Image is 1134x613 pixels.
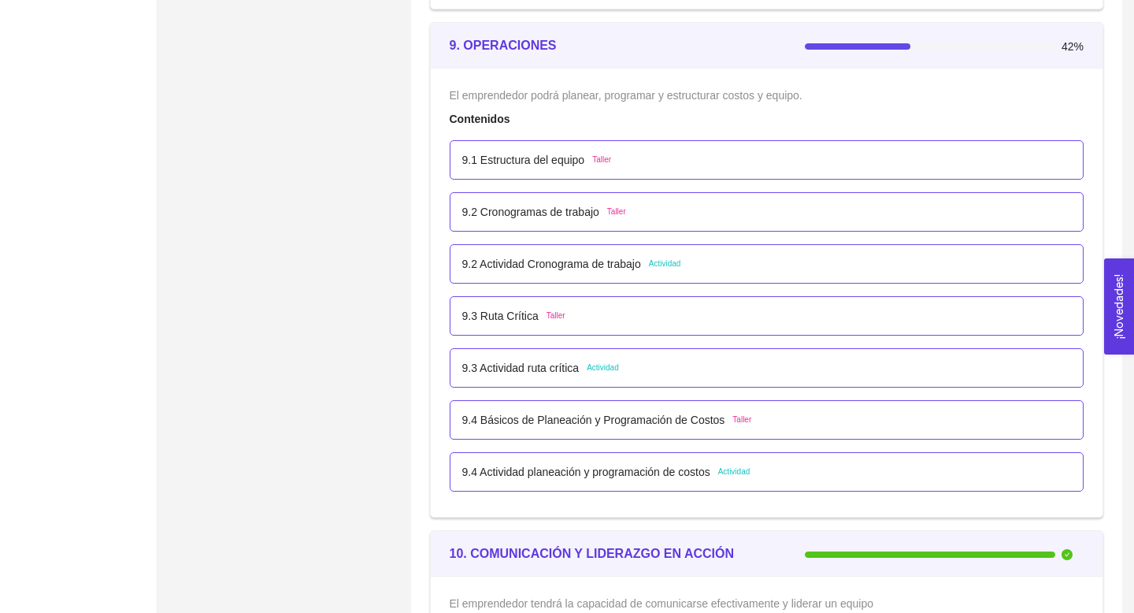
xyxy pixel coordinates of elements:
p: 9.4 Básicos de Planeación y Programación de Costos [462,411,725,429]
p: 9.3 Ruta Crítica [462,307,539,325]
span: Taller [607,206,626,218]
span: Actividad [718,466,750,478]
span: El emprendedor podrá planear, programar y estructurar costos y equipo. [450,89,802,102]
span: 42% [1062,41,1084,52]
span: check-circle [1062,549,1073,560]
strong: 9. OPERACIONES [450,39,557,52]
span: Actividad [649,258,681,270]
span: Taller [547,310,565,322]
p: 9.3 Actividad ruta crítica [462,359,580,377]
span: El emprendedor tendrá la capacidad de comunicarse efectivamente y liderar un equipo [450,597,874,610]
span: Taller [732,414,751,426]
strong: Contenidos [450,113,510,125]
p: 9.4 Actividad planeación y programación de costos [462,463,710,481]
span: Actividad [587,362,619,374]
p: 9.2 Actividad Cronograma de trabajo [462,255,641,273]
button: Open Feedback Widget [1104,258,1134,355]
p: 9.2 Cronogramas de trabajo [462,203,599,221]
strong: 10. COMUNICACIÓN Y LIDERAZGO EN ACCIÓN [450,547,735,560]
span: Taller [592,154,611,166]
p: 9.1 Estructura del equipo [462,151,585,169]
